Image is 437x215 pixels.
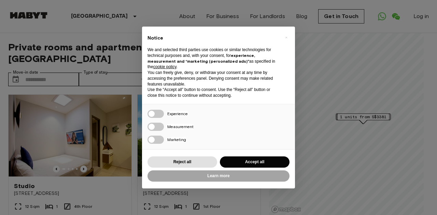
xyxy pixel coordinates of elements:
[147,70,279,87] p: You can freely give, deny, or withdraw your consent at any time by accessing the preferences pane...
[285,33,287,42] span: ×
[147,170,290,182] button: Learn more
[147,47,279,70] p: We and selected third parties use cookies or similar technologies for technical purposes and, wit...
[167,111,188,116] span: Experience
[147,35,279,42] h2: Notice
[153,64,177,69] a: cookie policy
[167,137,186,142] span: Marketing
[147,53,255,64] strong: experience, measurement and “marketing (personalized ads)”
[147,87,279,98] p: Use the “Accept all” button to consent. Use the “Reject all” button or close this notice to conti...
[281,32,292,43] button: Close this notice
[220,156,290,168] button: Accept all
[167,124,194,129] span: Measurement
[147,156,217,168] button: Reject all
